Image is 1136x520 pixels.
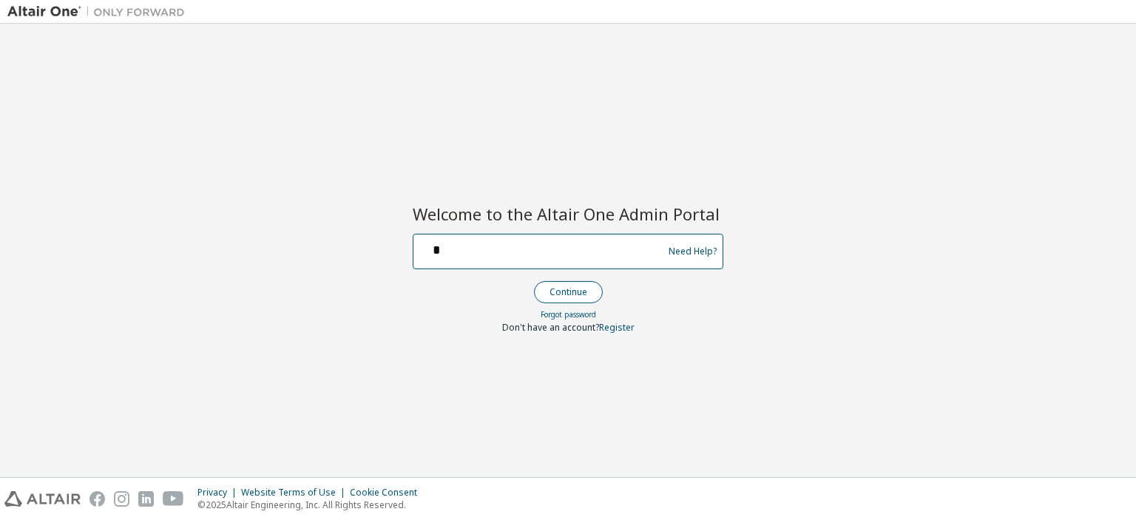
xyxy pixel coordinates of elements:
[534,281,603,303] button: Continue
[502,321,599,334] span: Don't have an account?
[4,491,81,507] img: altair_logo.svg
[114,491,129,507] img: instagram.svg
[163,491,184,507] img: youtube.svg
[138,491,154,507] img: linkedin.svg
[541,309,596,320] a: Forgot password
[89,491,105,507] img: facebook.svg
[350,487,426,499] div: Cookie Consent
[197,487,241,499] div: Privacy
[197,499,426,511] p: © 2025 Altair Engineering, Inc. All Rights Reserved.
[413,203,723,224] h2: Welcome to the Altair One Admin Portal
[7,4,192,19] img: Altair One
[599,321,635,334] a: Register
[241,487,350,499] div: Website Terms of Use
